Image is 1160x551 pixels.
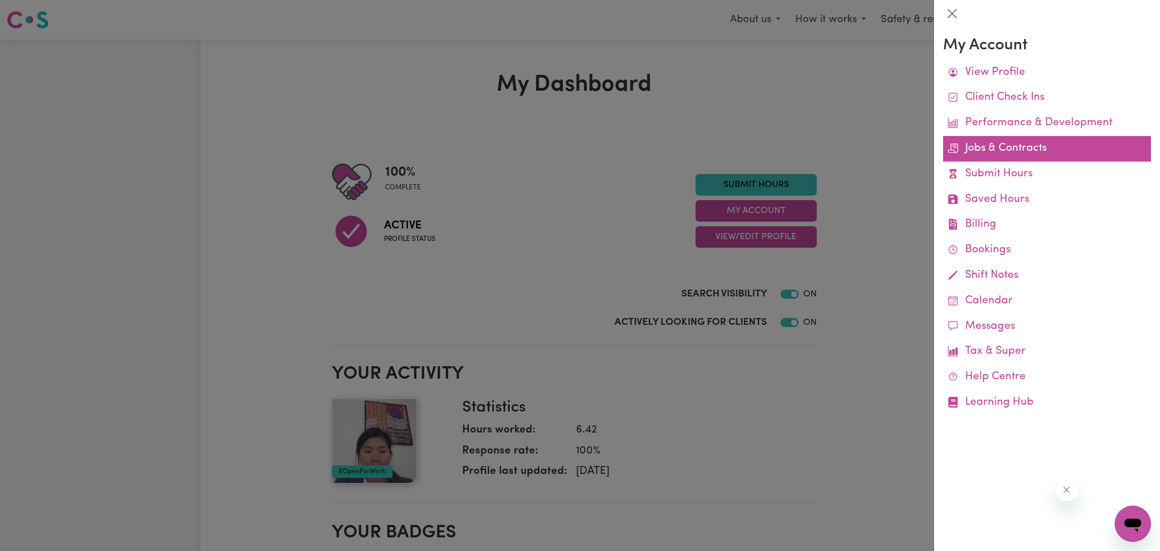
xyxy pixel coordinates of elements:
[943,36,1151,56] h3: My Account
[943,136,1151,162] a: Jobs & Contracts
[943,339,1151,364] a: Tax & Super
[943,60,1151,86] a: View Profile
[1055,478,1078,501] iframe: Close message
[943,187,1151,213] a: Saved Hours
[943,289,1151,314] a: Calendar
[943,263,1151,289] a: Shift Notes
[943,364,1151,390] a: Help Centre
[943,212,1151,238] a: Billing
[943,162,1151,187] a: Submit Hours
[7,8,69,17] span: Need any help?
[943,238,1151,263] a: Bookings
[943,390,1151,416] a: Learning Hub
[943,111,1151,136] a: Performance & Development
[943,85,1151,111] a: Client Check Ins
[943,5,961,23] button: Close
[943,314,1151,340] a: Messages
[1115,506,1151,542] iframe: Button to launch messaging window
